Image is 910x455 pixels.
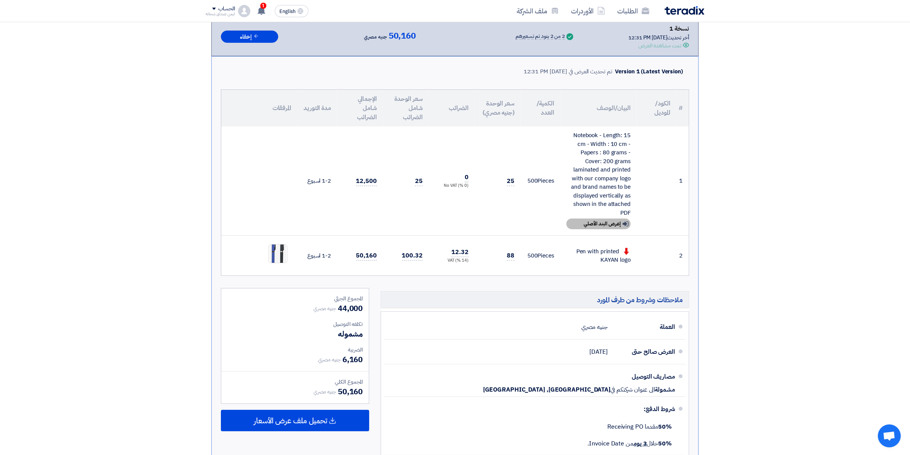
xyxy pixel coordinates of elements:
[521,236,560,276] td: Pieces
[383,90,429,126] th: سعر الوحدة شامل الضرائب
[658,422,672,431] strong: 50%
[475,90,521,126] th: سعر الوحدة (جنيه مصري)
[364,32,387,42] span: جنيه مصري
[227,295,363,303] div: المجموع الجزئي
[396,400,675,418] div: شروط الدفع:
[297,236,337,276] td: 1-2 اسبوع
[313,388,336,396] span: جنيه مصري
[338,328,363,340] span: مشموله
[639,42,681,50] div: تمت مشاهدة العرض
[527,251,538,260] span: 500
[521,90,560,126] th: الكمية/العدد
[356,176,377,186] span: 12,500
[238,5,250,17] img: profile_test.png
[665,6,704,15] img: Teradix logo
[658,439,672,448] strong: 50%
[451,248,469,257] span: 12.32
[429,90,475,126] th: الضرائب
[337,90,383,126] th: الإجمالي شامل الضرائب
[527,176,538,185] span: 500
[435,183,469,189] div: (0 %) No VAT
[465,173,469,182] span: 0
[297,126,337,236] td: 1-2 اسبوع
[218,6,235,12] div: الحساب
[610,386,655,393] span: الى عنوان شركتكم في
[507,251,514,261] span: 88
[227,346,363,354] div: الضريبة
[483,386,610,393] span: [GEOGRAPHIC_DATA], [GEOGRAPHIC_DATA]
[560,90,637,126] th: البيان/الوصف
[521,126,560,236] td: Pieces
[566,219,631,229] div: إعرض البند الأصلي
[318,356,341,364] span: جنيه مصري
[511,2,565,20] a: ملف الشركة
[588,439,672,448] span: خلال من Invoice Date.
[615,67,683,76] div: Version 1 (Latest Version)
[676,90,689,126] th: #
[611,2,655,20] a: الطلبات
[566,131,631,217] div: Notebook - Length: 15 cm - Width : 10 cm - Papers : 80 grams - Cover: 200 grams laminated and pri...
[402,251,423,261] span: 100.32
[634,439,647,448] u: 3 يوم
[655,386,675,393] span: مشمولة
[381,291,689,308] h5: ملاحظات وشروط من طرف المورد
[269,235,287,272] img: Blue__Black_Pen_1758360228539.PNG
[676,236,689,276] td: 2
[628,34,689,42] div: أخر تحديث [DATE] 12:31 PM
[206,12,235,16] div: ايمن صداق شحاته
[227,320,363,328] div: تكلفه التوصيل
[221,31,278,43] button: إخفاء
[637,90,676,126] th: الكود/الموديل
[566,247,631,264] div: Pen with printed KAYAN logo
[313,304,336,313] span: جنيه مصري
[507,176,514,186] span: 25
[516,34,565,40] div: 2 من 2 بنود تم تسعيرهم
[565,2,611,20] a: الأوردرات
[254,417,327,424] span: تحميل ملف عرض الأسعار
[280,9,296,14] span: English
[524,67,612,76] div: تم تحديث العرض في [DATE] 12:31 PM
[607,422,672,431] span: مقدما Receiving PO
[389,31,416,40] span: 50,160
[227,378,363,386] div: المجموع الكلي
[628,24,689,34] div: نسخة 1
[415,176,423,186] span: 25
[590,348,608,356] span: [DATE]
[676,126,689,236] td: 1
[614,343,675,361] div: العرض صالح حتى
[435,257,469,264] div: (14 %) VAT
[297,90,337,126] th: مدة التوريد
[581,320,608,334] div: جنيه مصري
[614,318,675,336] div: العملة
[614,368,675,386] div: مصاريف التوصيل
[275,5,308,17] button: English
[878,424,901,447] div: Open chat
[260,3,266,9] span: 1
[356,251,377,261] span: 50,160
[342,354,363,365] span: 6,160
[338,386,363,397] span: 50,160
[221,90,297,126] th: المرفقات
[338,303,363,314] span: 44,000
